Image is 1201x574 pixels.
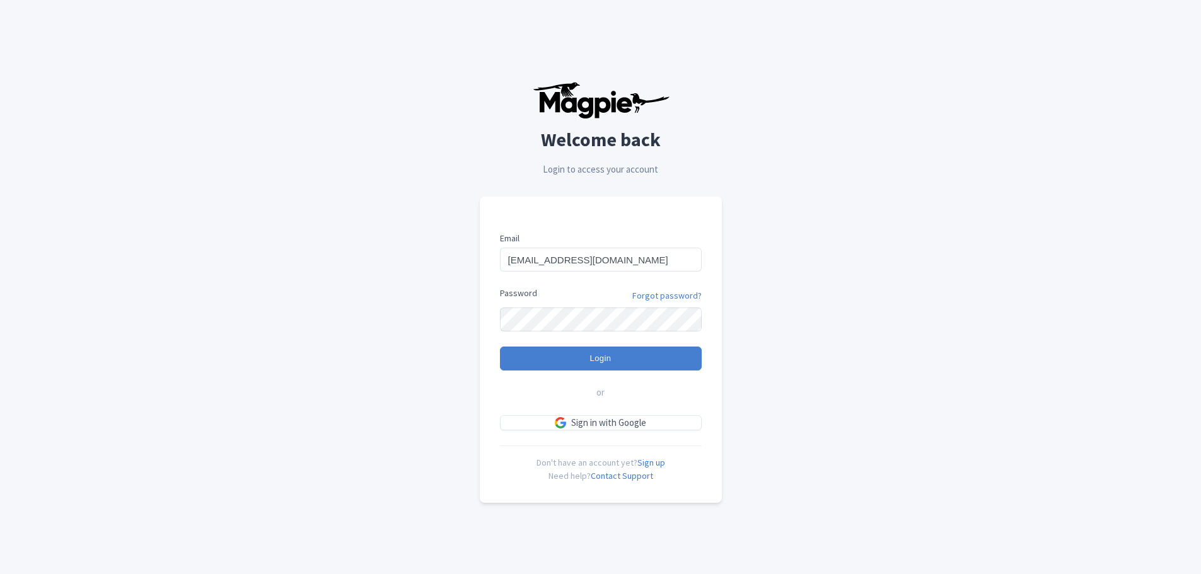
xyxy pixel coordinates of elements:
a: Forgot password? [632,289,702,302]
input: Login [500,347,702,370]
a: Contact Support [591,470,653,481]
span: or [596,386,605,400]
a: Sign in with Google [500,415,702,431]
img: google.svg [555,417,566,428]
p: Login to access your account [480,163,722,177]
a: Sign up [637,457,665,468]
label: Password [500,287,537,300]
h2: Welcome back [480,129,722,150]
img: logo-ab69f6fb50320c5b225c76a69d11143b.png [530,81,671,119]
label: Email [500,232,702,245]
input: you@example.com [500,248,702,272]
div: Don't have an account yet? Need help? [500,445,702,483]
